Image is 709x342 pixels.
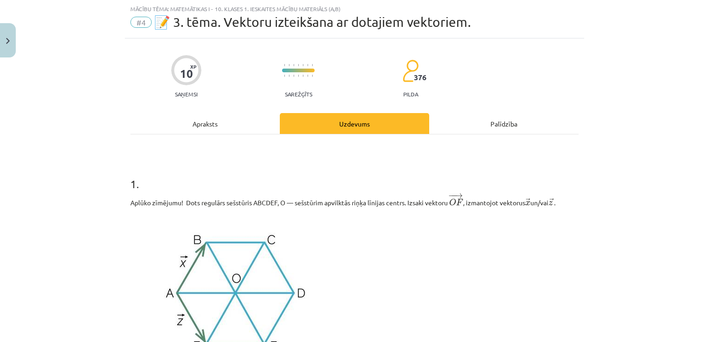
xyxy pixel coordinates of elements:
[456,199,463,205] span: F
[298,64,299,66] img: icon-short-line-57e1e144782c952c97e751825c79c345078a6d821885a25fce030b3d8c18986b.svg
[130,161,579,190] h1: 1 .
[403,91,418,97] p: pilda
[285,91,312,97] p: Sarežģīts
[298,75,299,77] img: icon-short-line-57e1e144782c952c97e751825c79c345078a6d821885a25fce030b3d8c18986b.svg
[449,199,456,206] span: O
[312,75,313,77] img: icon-short-line-57e1e144782c952c97e751825c79c345078a6d821885a25fce030b3d8c18986b.svg
[303,75,303,77] img: icon-short-line-57e1e144782c952c97e751825c79c345078a6d821885a25fce030b3d8c18986b.svg
[289,64,290,66] img: icon-short-line-57e1e144782c952c97e751825c79c345078a6d821885a25fce030b3d8c18986b.svg
[190,64,196,69] span: XP
[130,6,579,12] div: Mācību tēma: Matemātikas i - 10. klases 1. ieskaites mācību materiāls (a,b)
[303,64,303,66] img: icon-short-line-57e1e144782c952c97e751825c79c345078a6d821885a25fce030b3d8c18986b.svg
[448,193,455,198] span: −
[284,64,285,66] img: icon-short-line-57e1e144782c952c97e751825c79c345078a6d821885a25fce030b3d8c18986b.svg
[414,73,426,82] span: 376
[525,201,530,206] span: x
[293,64,294,66] img: icon-short-line-57e1e144782c952c97e751825c79c345078a6d821885a25fce030b3d8c18986b.svg
[312,64,313,66] img: icon-short-line-57e1e144782c952c97e751825c79c345078a6d821885a25fce030b3d8c18986b.svg
[549,198,554,205] span: →
[429,113,579,134] div: Palīdzība
[402,59,419,82] img: students-c634bb4e5e11cddfef0936a35e636f08e4e9abd3cc4e673bd6f9a4125e45ecb1.svg
[548,201,553,206] span: z
[171,91,201,97] p: Saņemsi
[280,113,429,134] div: Uzdevums
[154,14,471,30] span: 📝 3. tēma. Vektoru izteikšana ar dotajiem vektoriem.
[284,75,285,77] img: icon-short-line-57e1e144782c952c97e751825c79c345078a6d821885a25fce030b3d8c18986b.svg
[6,38,10,44] img: icon-close-lesson-0947bae3869378f0d4975bcd49f059093ad1ed9edebbc8119c70593378902aed.svg
[307,64,308,66] img: icon-short-line-57e1e144782c952c97e751825c79c345078a6d821885a25fce030b3d8c18986b.svg
[130,17,152,28] span: #4
[293,75,294,77] img: icon-short-line-57e1e144782c952c97e751825c79c345078a6d821885a25fce030b3d8c18986b.svg
[130,193,579,208] p: Aplūko zīmējumu! Dots regulārs sešstūris ABCDEF, O — sešstūrim apvilktās riņķa līnijas centrs. Iz...
[454,193,463,198] span: →
[451,193,452,198] span: −
[289,75,290,77] img: icon-short-line-57e1e144782c952c97e751825c79c345078a6d821885a25fce030b3d8c18986b.svg
[526,198,530,205] span: →
[180,67,193,80] div: 10
[307,75,308,77] img: icon-short-line-57e1e144782c952c97e751825c79c345078a6d821885a25fce030b3d8c18986b.svg
[130,113,280,134] div: Apraksts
